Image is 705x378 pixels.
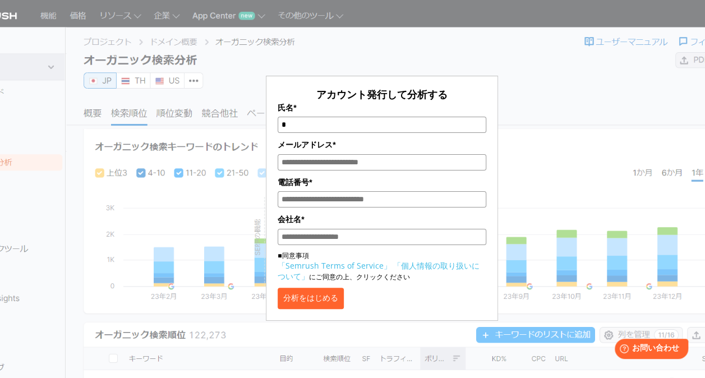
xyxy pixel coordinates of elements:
p: ■同意事項 にご同意の上、クリックください [278,251,486,282]
button: 分析をはじめる [278,288,344,309]
a: 「個人情報の取り扱いについて」 [278,260,480,282]
span: アカウント発行して分析する [316,87,448,101]
iframe: Help widget launcher [605,334,693,366]
label: メールアドレス* [278,139,486,151]
a: 「Semrush Terms of Service」 [278,260,391,271]
label: 電話番号* [278,176,486,188]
